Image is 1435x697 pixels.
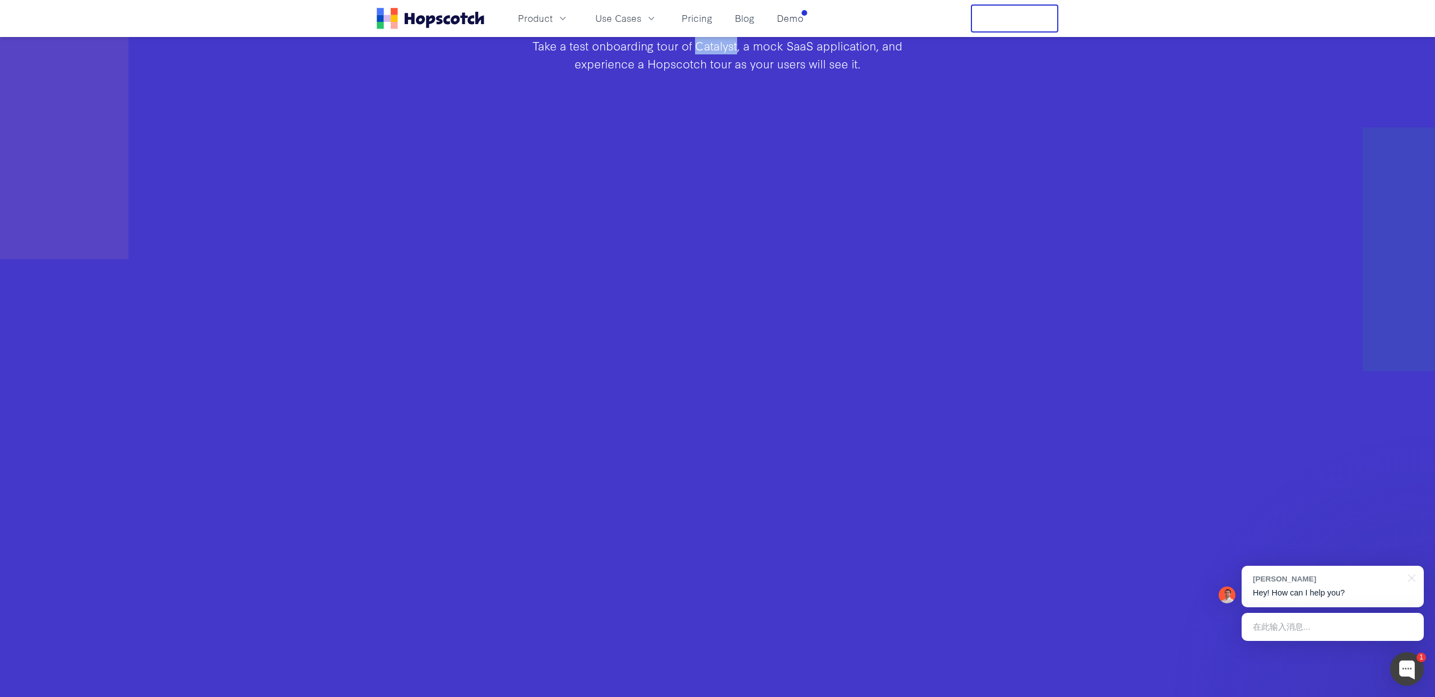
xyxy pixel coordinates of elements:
button: Free Trial [971,4,1058,33]
div: [PERSON_NAME] [1253,574,1401,584]
p: Take a test onboarding tour of Catalyst, a mock SaaS application, and experience a Hopscotch tour... [502,36,933,72]
a: Home [377,8,484,29]
button: Product [511,9,575,27]
div: 1 [1417,653,1426,662]
a: Pricing [677,9,717,27]
iframe: Hopscotch live demo [413,86,1022,678]
button: Use Cases [589,9,664,27]
span: Product [518,11,553,25]
span: Use Cases [595,11,641,25]
div: 在此输入消息... [1242,613,1424,641]
a: Blog [730,9,759,27]
p: Hey! How can I help you? [1253,587,1413,599]
a: Demo [772,9,808,27]
img: Mark Spera [1219,587,1235,603]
